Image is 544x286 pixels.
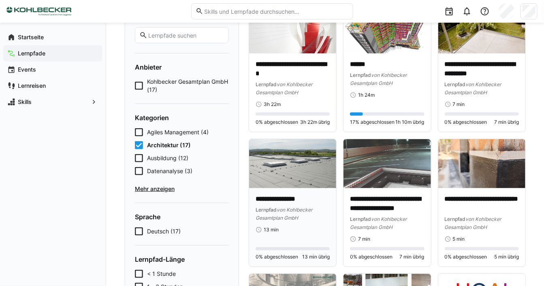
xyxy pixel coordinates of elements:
[300,119,330,125] span: 3h 22m übrig
[147,154,188,162] span: Ausbildung (12)
[445,81,466,87] span: Lernpfad
[358,92,375,98] span: 1h 24m
[445,216,501,230] span: von Kohlbecker Gesamtplan GmbH
[147,141,191,149] span: Architektur (17)
[494,119,519,125] span: 7 min übrig
[445,119,487,125] span: 0% abgeschlossen
[358,236,370,242] span: 7 min
[438,4,525,53] img: image
[135,255,229,263] h4: Lernpfad-Länge
[147,167,192,175] span: Datenanalyse (3)
[453,101,465,108] span: 7 min
[350,119,395,125] span: 17% abgeschlossen
[350,216,407,230] span: von Kohlbecker Gesamtplan GmbH
[256,81,312,95] span: von Kohlbecker Gesamtplan GmbH
[396,119,425,125] span: 1h 10m übrig
[264,227,279,233] span: 13 min
[400,254,425,260] span: 7 min übrig
[147,270,176,278] span: < 1 Stunde
[256,207,312,221] span: von Kohlbecker Gesamtplan GmbH
[343,4,431,53] img: image
[453,236,465,242] span: 5 min
[147,32,224,39] input: Lernpfade suchen
[256,207,277,213] span: Lernpfad
[135,185,229,193] span: Mehr anzeigen
[438,139,525,188] img: image
[249,139,336,188] img: image
[350,254,393,260] span: 0% abgeschlossen
[203,8,348,15] input: Skills und Lernpfade durchsuchen…
[343,139,431,188] img: image
[302,254,330,260] span: 13 min übrig
[147,78,229,94] span: Kohlbecker Gesamtplan GmbH (17)
[147,128,209,136] span: Agiles Management (4)
[256,81,277,87] span: Lernpfad
[264,101,281,108] span: 3h 22m
[256,254,298,260] span: 0% abgeschlossen
[350,72,407,86] span: von Kohlbecker Gesamtplan GmbH
[256,119,298,125] span: 0% abgeschlossen
[445,216,466,222] span: Lernpfad
[135,63,229,71] h4: Anbieter
[494,254,519,260] span: 5 min übrig
[350,72,371,78] span: Lernpfad
[135,213,229,221] h4: Sprache
[135,114,229,122] h4: Kategorien
[445,81,501,95] span: von Kohlbecker Gesamtplan GmbH
[445,254,487,260] span: 0% abgeschlossen
[249,4,336,53] img: image
[147,227,181,235] span: Deutsch (17)
[350,216,371,222] span: Lernpfad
